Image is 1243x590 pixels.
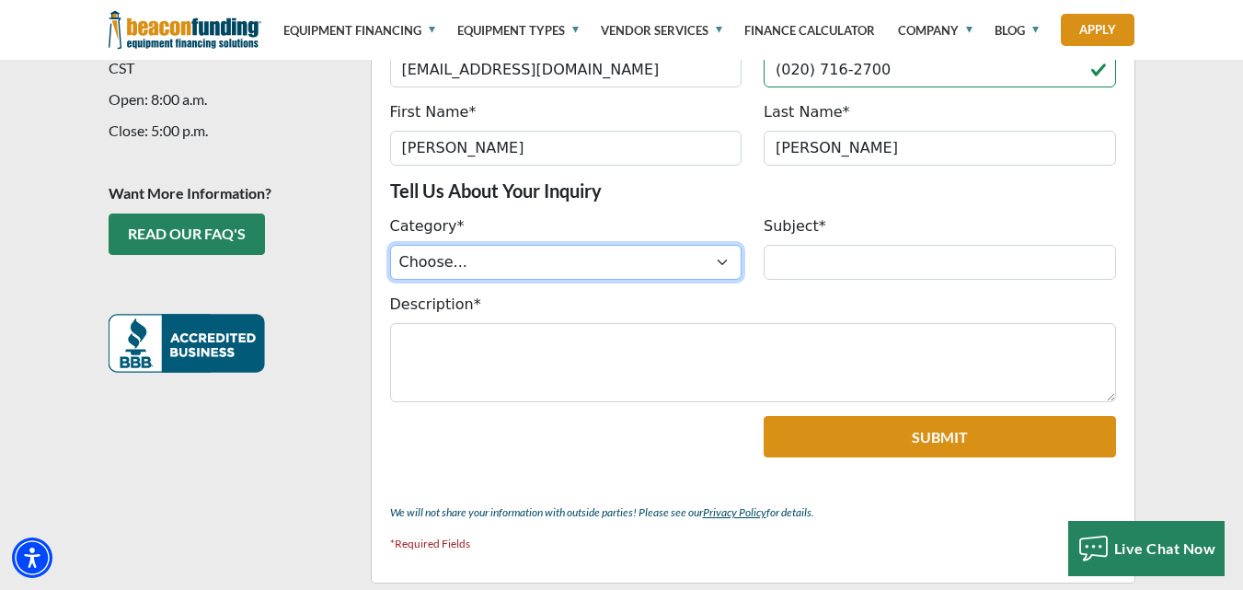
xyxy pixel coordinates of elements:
[1061,14,1134,46] a: Apply
[109,214,265,255] a: READ OUR FAQ's - open in a new tab
[109,57,349,79] p: CST
[390,131,742,166] input: John
[703,505,766,519] a: Privacy Policy
[390,416,614,473] iframe: reCAPTCHA
[109,88,349,110] p: Open: 8:00 a.m.
[12,538,52,578] div: Accessibility Menu
[1068,521,1226,576] button: Live Chat Now
[764,101,850,123] label: Last Name*
[390,502,1116,524] p: We will not share your information with outside parties! Please see our for details.
[109,184,271,202] strong: Want More Information?
[390,101,477,123] label: First Name*
[764,131,1116,166] input: Doe
[390,294,481,316] label: Description*
[390,52,742,87] input: jdoe@gmail.com
[764,215,826,237] label: Subject*
[764,52,1116,87] input: (555) 555-5555
[390,533,1116,555] p: *Required Fields
[1114,539,1216,557] span: Live Chat Now
[109,120,349,142] p: Close: 5:00 p.m.
[390,179,1116,202] p: Tell Us About Your Inquiry
[109,314,265,373] img: READ OUR FAQ's
[764,416,1116,457] button: Submit
[390,215,465,237] label: Category*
